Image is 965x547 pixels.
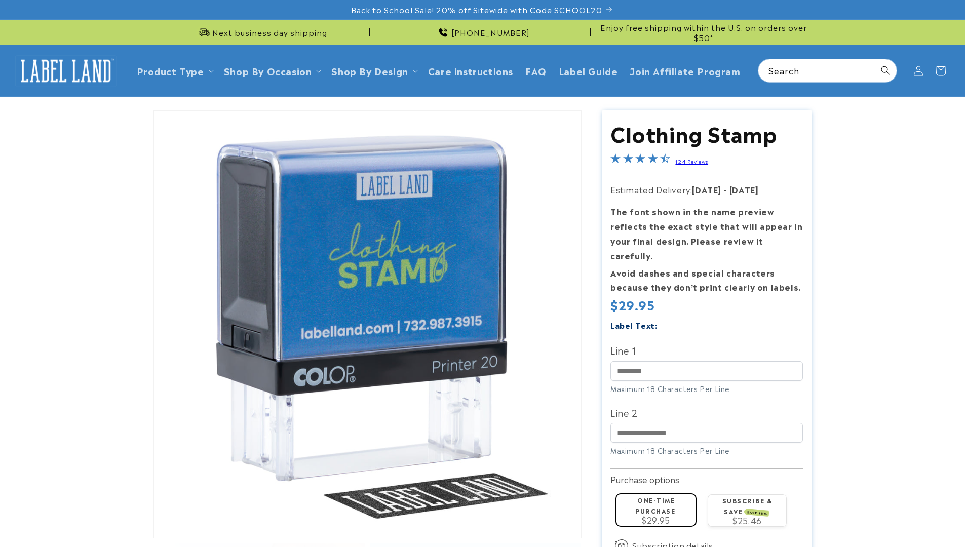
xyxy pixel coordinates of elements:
label: Purchase options [610,473,679,485]
span: $25.46 [732,514,762,526]
div: Maximum 18 Characters Per Line [610,383,803,394]
span: $29.95 [642,514,670,526]
strong: The font shown in the name preview reflects the exact style that will appear in your final design... [610,205,802,261]
span: SAVE 15% [746,509,769,517]
label: Subscribe & save [722,496,773,516]
button: Can this be used on dark clothing? [9,28,124,48]
span: [PHONE_NUMBER] [451,27,530,37]
div: Maximum 18 Characters Per Line [610,445,803,456]
a: 124 Reviews [675,158,708,165]
label: One-time purchase [635,495,675,515]
a: FAQ [519,59,553,83]
button: Close conversation starters [178,34,203,37]
summary: Shop By Design [325,59,421,83]
span: FAQ [525,65,547,76]
span: 4.4-star overall rating [610,154,670,167]
span: Next business day shipping [212,27,327,37]
strong: Avoid dashes and special characters because they don’t print clearly on labels. [610,266,801,293]
label: Line 2 [610,404,803,420]
a: Label Guide [553,59,624,83]
div: Announcement [595,20,812,45]
a: Join Affiliate Program [624,59,746,83]
div: Announcement [374,20,591,45]
a: Shop By Design [331,64,408,77]
strong: - [724,183,727,196]
img: Label Land [15,55,117,87]
span: $29.95 [610,295,655,314]
button: What size is the imprint? [36,57,124,76]
span: Join Affiliate Program [630,65,740,76]
strong: [DATE] [729,183,759,196]
label: Label Text: [610,319,658,331]
summary: Shop By Occasion [218,59,326,83]
a: Care instructions [422,59,519,83]
summary: Product Type [131,59,218,83]
span: Enjoy free shipping within the U.S. on orders over $50* [595,22,812,42]
span: Back to School Sale! 20% off Sitewide with Code SCHOOL20 [351,5,602,15]
button: Search [874,59,897,82]
p: Estimated Delivery: [610,182,803,197]
span: Label Guide [559,65,618,76]
a: Product Type [137,64,204,77]
strong: [DATE] [692,183,721,196]
h1: Clothing Stamp [610,120,803,146]
label: Line 1 [610,342,803,358]
a: Label Land [12,51,121,90]
span: Shop By Occasion [224,65,312,76]
textarea: Type your message here [9,13,147,25]
div: Announcement [153,20,370,45]
span: Care instructions [428,65,513,76]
